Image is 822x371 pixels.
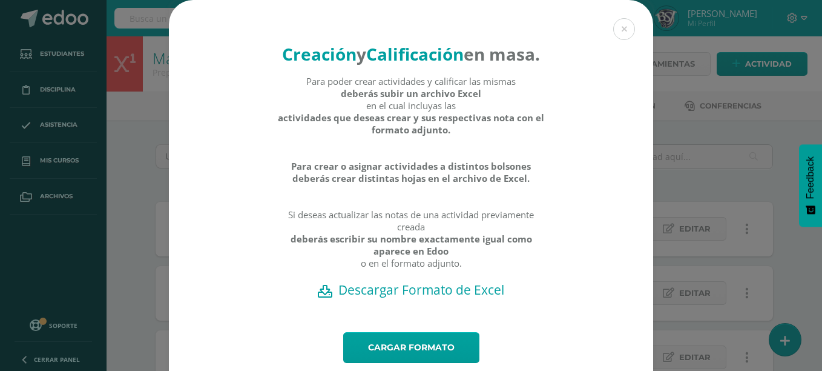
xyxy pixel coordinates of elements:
[277,112,545,136] strong: actividades que deseas crear y sus respectivas nota con el formato adjunto.
[366,42,464,65] strong: Calificación
[282,42,357,65] strong: Creación
[805,156,816,199] span: Feedback
[190,281,632,298] a: Descargar Formato de Excel
[799,144,822,227] button: Feedback - Mostrar encuesta
[357,42,366,65] strong: y
[341,87,481,99] strong: deberás subir un archivo Excel
[277,160,545,184] strong: Para crear o asignar actividades a distintos bolsones deberás crear distintas hojas en el archivo...
[277,75,545,281] div: Para poder crear actividades y calificar las mismas en el cual incluyas las Si deseas actualizar ...
[277,233,545,257] strong: deberás escribir su nombre exactamente igual como aparece en Edoo
[343,332,479,363] a: Cargar formato
[277,42,545,65] h4: en masa.
[613,18,635,40] button: Close (Esc)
